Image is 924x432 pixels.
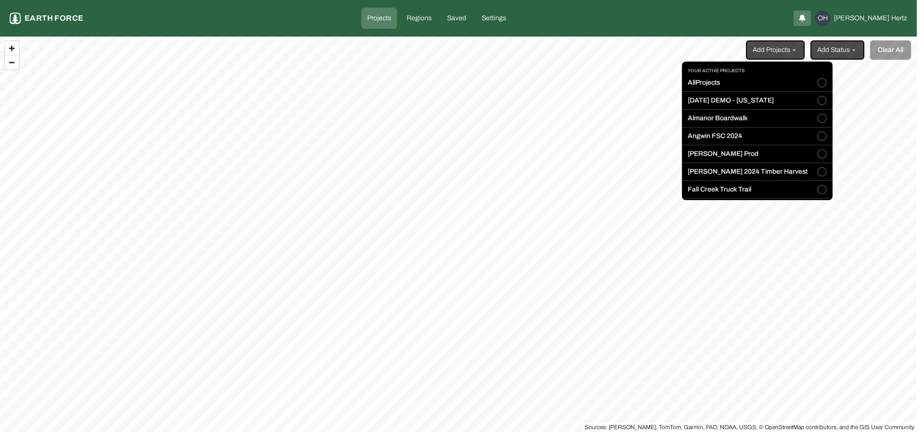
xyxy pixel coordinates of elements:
[688,96,774,105] label: [DATE] DEMO - [US_STATE]
[688,149,758,159] label: [PERSON_NAME] Prod
[688,114,747,123] label: Almanor Boardwalk
[682,67,833,78] p: Your active projects
[5,41,19,55] button: Zoom in
[688,78,720,88] label: All Projects
[5,55,19,69] button: Zoom out
[688,185,751,194] label: Fall Creek Truck Trail
[585,422,914,432] div: Sources: [PERSON_NAME], TomTom, Garmin, FAO, NOAA, USGS, © OpenStreetMap contributors, and the GI...
[688,131,742,141] label: Angwin FSC 2024
[688,167,808,177] label: [PERSON_NAME] 2024 Timber Harvest
[682,62,833,200] div: Add Projects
